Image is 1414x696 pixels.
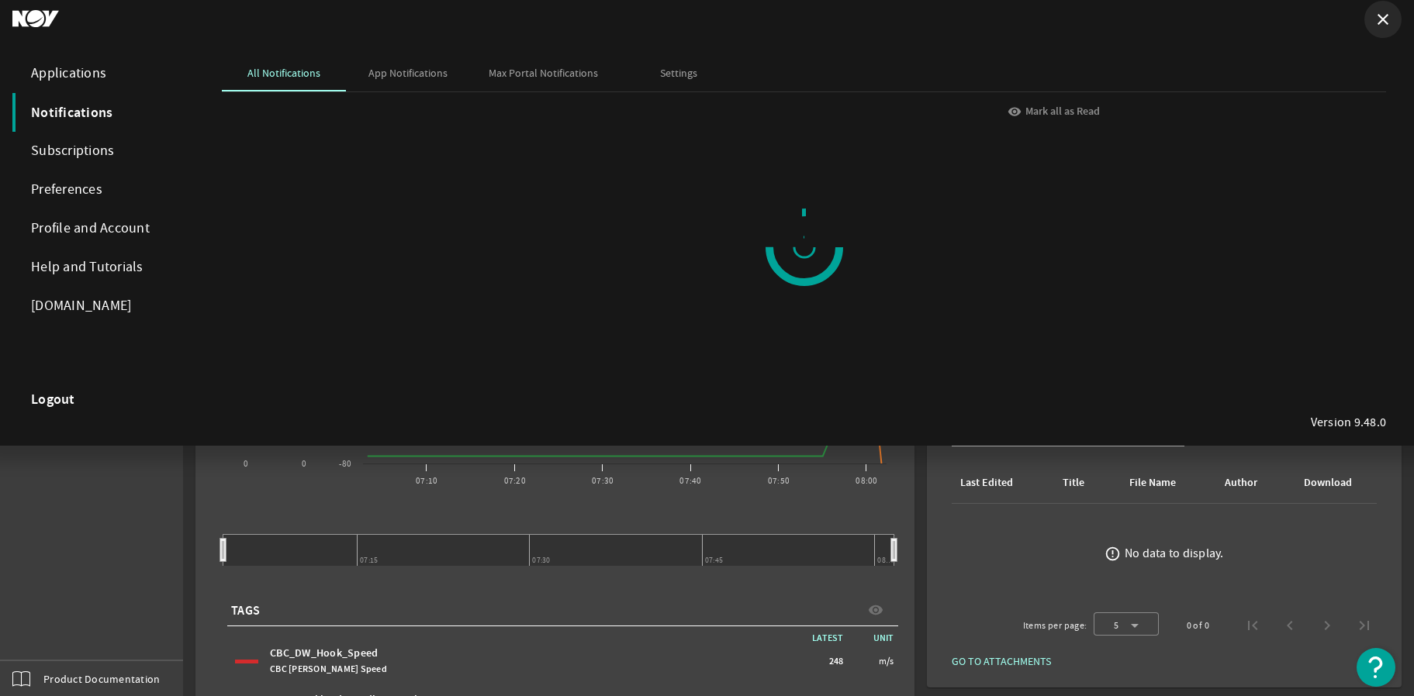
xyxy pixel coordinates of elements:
[12,287,191,326] a: [DOMAIN_NAME]
[12,171,191,209] div: Preferences
[12,93,191,132] div: Notifications
[12,248,191,287] div: Help and Tutorials
[31,391,75,407] strong: Logout
[247,67,320,78] span: All Notifications
[12,54,191,93] div: Applications
[660,67,697,78] span: Settings
[368,67,448,78] span: App Notifications
[489,67,598,78] span: Max Portal Notifications
[1374,10,1392,29] mat-icon: close
[12,209,191,248] div: Profile and Account
[1357,648,1395,687] button: Open Resource Center
[1311,415,1387,430] div: Version 9.48.0
[12,132,191,171] div: Subscriptions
